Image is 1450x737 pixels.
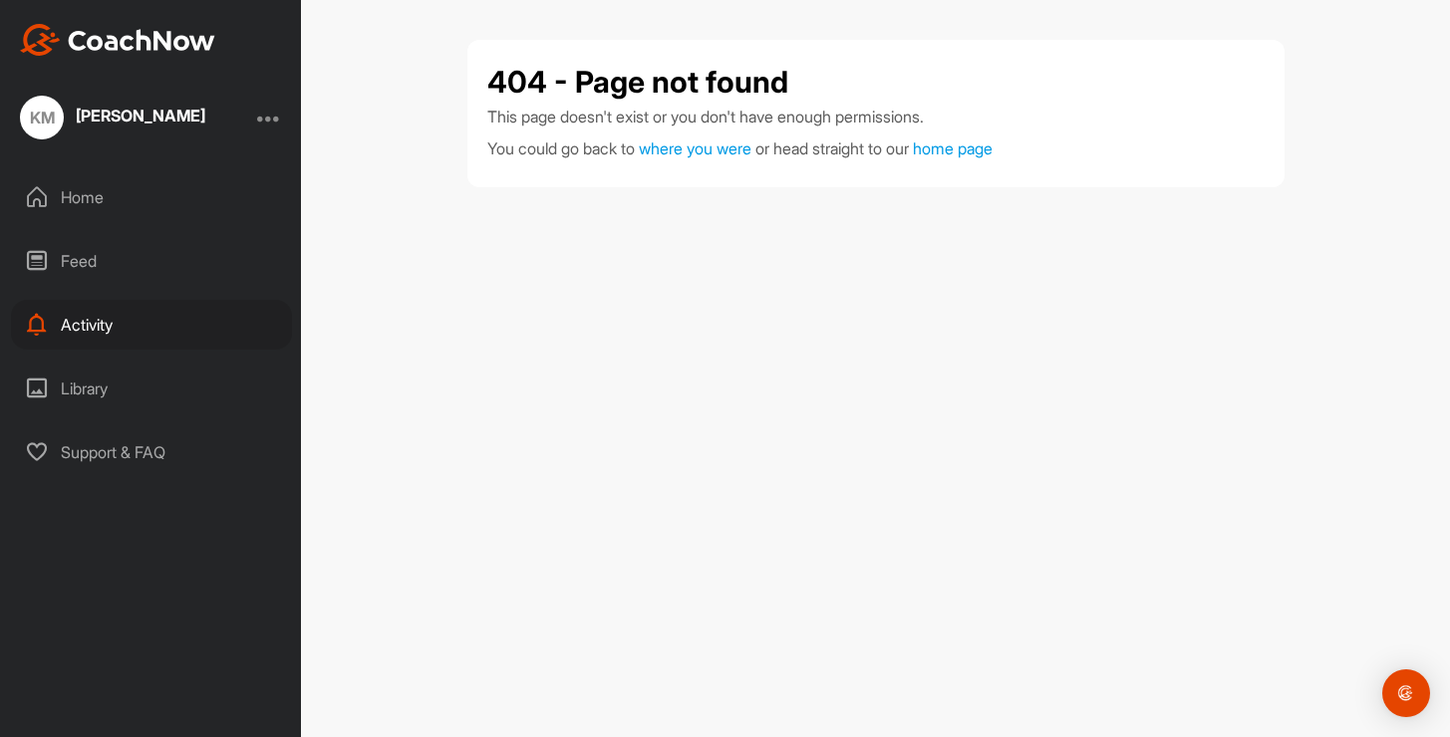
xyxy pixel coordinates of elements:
h1: 404 - Page not found [487,60,788,105]
img: CoachNow [20,24,215,56]
div: Feed [11,236,292,286]
div: Library [11,364,292,413]
span: where you were [639,138,751,158]
a: home page [913,138,993,158]
div: Activity [11,300,292,350]
div: KM [20,96,64,139]
div: Home [11,172,292,222]
div: Support & FAQ [11,427,292,477]
p: This page doesn't exist or you don't have enough permissions. [487,105,1265,128]
p: You could go back to or head straight to our [487,136,1265,160]
div: Open Intercom Messenger [1382,669,1430,717]
div: [PERSON_NAME] [76,108,205,123]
